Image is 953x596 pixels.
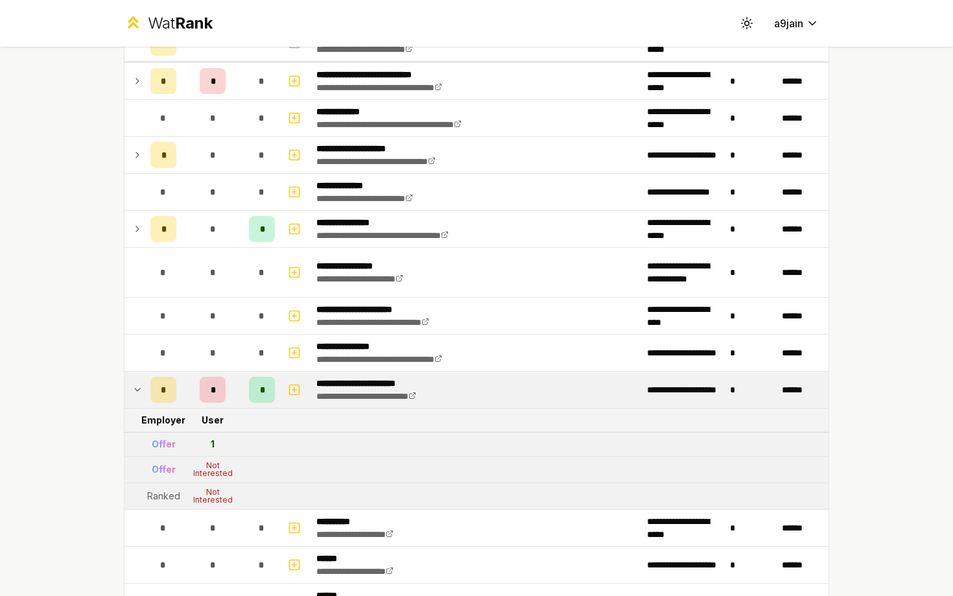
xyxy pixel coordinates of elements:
[145,409,182,432] td: Employer
[182,409,244,432] td: User
[175,14,213,32] span: Rank
[774,16,803,31] span: a9jain
[211,438,215,451] div: 1
[152,438,176,451] div: Offer
[187,488,239,504] div: Not Interested
[187,462,239,477] div: Not Interested
[148,13,213,34] div: Wat
[152,463,176,476] div: Offer
[147,490,180,503] div: Ranked
[764,12,829,35] button: a9jain
[124,13,213,34] a: WatRank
